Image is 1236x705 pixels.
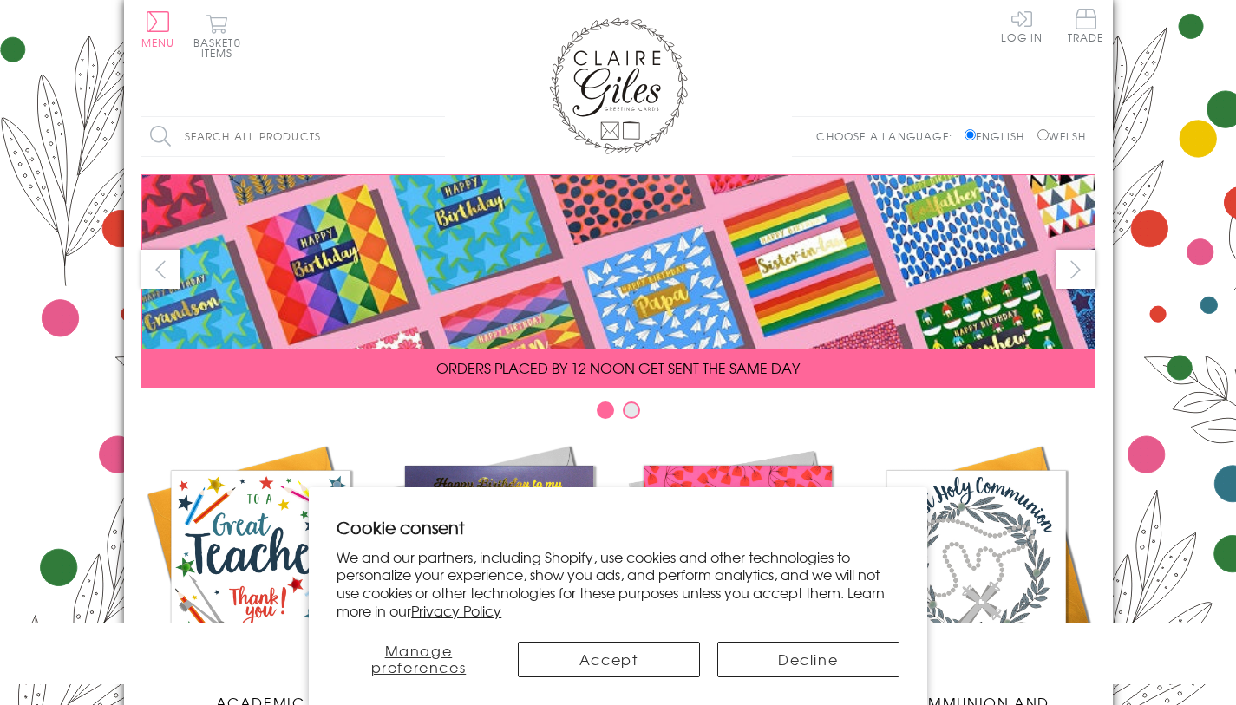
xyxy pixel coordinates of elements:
[337,642,500,677] button: Manage preferences
[411,600,501,621] a: Privacy Policy
[965,128,1033,144] label: English
[337,515,899,539] h2: Cookie consent
[1068,9,1104,46] a: Trade
[201,35,241,61] span: 0 items
[141,35,175,50] span: Menu
[141,117,445,156] input: Search all products
[816,128,961,144] p: Choose a language:
[1001,9,1043,42] a: Log In
[436,357,800,378] span: ORDERS PLACED BY 12 NOON GET SENT THE SAME DAY
[717,642,899,677] button: Decline
[141,11,175,48] button: Menu
[371,640,467,677] span: Manage preferences
[1037,128,1087,144] label: Welsh
[141,250,180,289] button: prev
[965,129,976,140] input: English
[518,642,700,677] button: Accept
[1056,250,1095,289] button: next
[1037,129,1049,140] input: Welsh
[1068,9,1104,42] span: Trade
[597,401,614,419] button: Carousel Page 1 (Current Slide)
[549,17,688,154] img: Claire Giles Greetings Cards
[337,548,899,620] p: We and our partners, including Shopify, use cookies and other technologies to personalize your ex...
[428,117,445,156] input: Search
[141,401,1095,428] div: Carousel Pagination
[623,401,640,419] button: Carousel Page 2
[193,14,241,58] button: Basket0 items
